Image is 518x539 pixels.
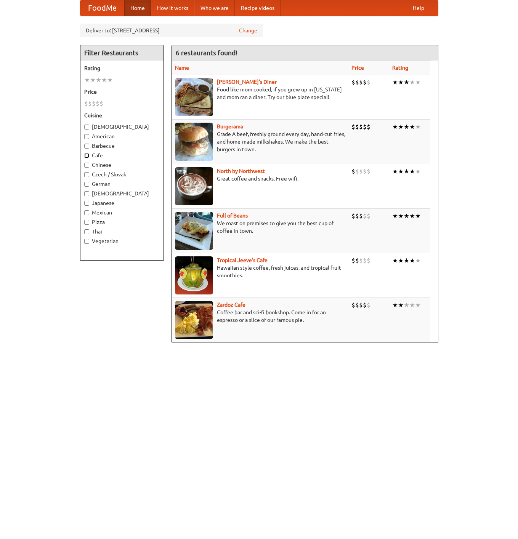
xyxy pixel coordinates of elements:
[84,152,160,159] label: Cafe
[175,65,189,71] a: Name
[175,130,345,153] p: Grade A beef, freshly ground every day, hand-cut fries, and home-made milkshakes. We make the bes...
[392,65,408,71] a: Rating
[217,302,245,308] a: Zardoz Cafe
[351,301,355,309] li: $
[176,49,237,56] ng-pluralize: 6 restaurants found!
[404,256,409,265] li: ★
[175,78,213,116] img: sallys.jpg
[363,167,367,176] li: $
[392,212,398,220] li: ★
[92,99,96,108] li: $
[84,218,160,226] label: Pizza
[355,123,359,131] li: $
[407,0,430,16] a: Help
[392,301,398,309] li: ★
[404,167,409,176] li: ★
[367,167,370,176] li: $
[404,212,409,220] li: ★
[194,0,235,16] a: Who we are
[84,123,160,131] label: [DEMOGRAPHIC_DATA]
[351,65,364,71] a: Price
[217,79,277,85] a: [PERSON_NAME]'s Diner
[80,24,263,37] div: Deliver to: [STREET_ADDRESS]
[175,219,345,235] p: We roast on premises to give you the best cup of coffee in town.
[398,256,404,265] li: ★
[351,78,355,86] li: $
[84,239,89,244] input: Vegetarian
[84,133,160,140] label: American
[175,301,213,339] img: zardoz.jpg
[367,123,370,131] li: $
[84,134,89,139] input: American
[404,78,409,86] li: ★
[84,112,160,119] h5: Cuisine
[351,256,355,265] li: $
[84,163,89,168] input: Chinese
[84,229,89,234] input: Thai
[404,301,409,309] li: ★
[90,76,96,84] li: ★
[175,264,345,279] p: Hawaiian style coffee, fresh juices, and tropical fruit smoothies.
[80,0,124,16] a: FoodMe
[217,168,265,174] a: North by Northwest
[84,76,90,84] li: ★
[84,182,89,187] input: German
[151,0,194,16] a: How it works
[84,88,160,96] h5: Price
[239,27,257,34] a: Change
[363,123,367,131] li: $
[355,78,359,86] li: $
[88,99,92,108] li: $
[84,209,160,216] label: Mexican
[398,167,404,176] li: ★
[96,99,99,108] li: $
[355,256,359,265] li: $
[175,175,345,182] p: Great coffee and snacks. Free wifi.
[84,237,160,245] label: Vegetarian
[415,123,421,131] li: ★
[84,180,160,188] label: German
[99,99,103,108] li: $
[392,167,398,176] li: ★
[415,301,421,309] li: ★
[107,76,113,84] li: ★
[175,123,213,161] img: burgerama.jpg
[392,256,398,265] li: ★
[415,256,421,265] li: ★
[409,167,415,176] li: ★
[217,123,243,130] a: Burgerama
[101,76,107,84] li: ★
[392,123,398,131] li: ★
[175,167,213,205] img: north.jpg
[235,0,281,16] a: Recipe videos
[124,0,151,16] a: Home
[415,212,421,220] li: ★
[409,78,415,86] li: ★
[359,78,363,86] li: $
[84,161,160,169] label: Chinese
[355,167,359,176] li: $
[80,45,164,61] h4: Filter Restaurants
[351,123,355,131] li: $
[217,257,268,263] a: Tropical Jeeve's Cafe
[84,171,160,178] label: Czech / Slovak
[351,212,355,220] li: $
[84,228,160,235] label: Thai
[175,212,213,250] img: beans.jpg
[217,213,248,219] a: Full of Beans
[398,212,404,220] li: ★
[84,220,89,225] input: Pizza
[404,123,409,131] li: ★
[84,125,89,130] input: [DEMOGRAPHIC_DATA]
[415,78,421,86] li: ★
[84,191,89,196] input: [DEMOGRAPHIC_DATA]
[175,86,345,101] p: Food like mom cooked, if you grew up in [US_STATE] and mom ran a diner. Try our blue plate special!
[409,123,415,131] li: ★
[175,256,213,294] img: jeeves.jpg
[398,78,404,86] li: ★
